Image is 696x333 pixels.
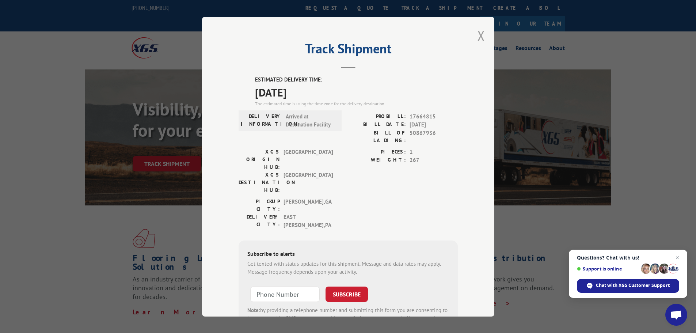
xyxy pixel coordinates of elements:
label: DELIVERY CITY: [239,213,280,229]
label: PROBILL: [348,112,406,121]
div: Subscribe to alerts [247,249,449,260]
span: Questions? Chat with us! [577,255,679,261]
input: Phone Number [250,286,320,302]
label: XGS ORIGIN HUB: [239,148,280,171]
span: [PERSON_NAME] , GA [284,197,333,213]
span: 17664815 [410,112,458,121]
span: EAST [PERSON_NAME] , PA [284,213,333,229]
strong: Note: [247,306,260,313]
span: 267 [410,156,458,164]
div: Chat with XGS Customer Support [577,279,679,293]
div: The estimated time is using the time zone for the delivery destination. [255,100,458,107]
span: [DATE] [255,84,458,100]
span: [GEOGRAPHIC_DATA] [284,148,333,171]
button: SUBSCRIBE [326,286,368,302]
label: PIECES: [348,148,406,156]
div: Open chat [665,304,687,326]
span: Arrived at Destination Facility [286,112,335,129]
label: BILL OF LADING: [348,129,406,144]
span: 50867936 [410,129,458,144]
div: Get texted with status updates for this shipment. Message and data rates may apply. Message frequ... [247,260,449,276]
label: BILL DATE: [348,121,406,129]
label: XGS DESTINATION HUB: [239,171,280,194]
label: DELIVERY INFORMATION: [241,112,282,129]
label: PICKUP CITY: [239,197,280,213]
span: [DATE] [410,121,458,129]
span: Support is online [577,266,638,272]
span: [GEOGRAPHIC_DATA] [284,171,333,194]
span: Chat with XGS Customer Support [596,282,670,289]
label: WEIGHT: [348,156,406,164]
label: ESTIMATED DELIVERY TIME: [255,76,458,84]
span: Close chat [673,253,682,262]
span: 1 [410,148,458,156]
h2: Track Shipment [239,43,458,57]
div: by providing a telephone number and submitting this form you are consenting to be contacted by SM... [247,306,449,331]
button: Close modal [477,26,485,45]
